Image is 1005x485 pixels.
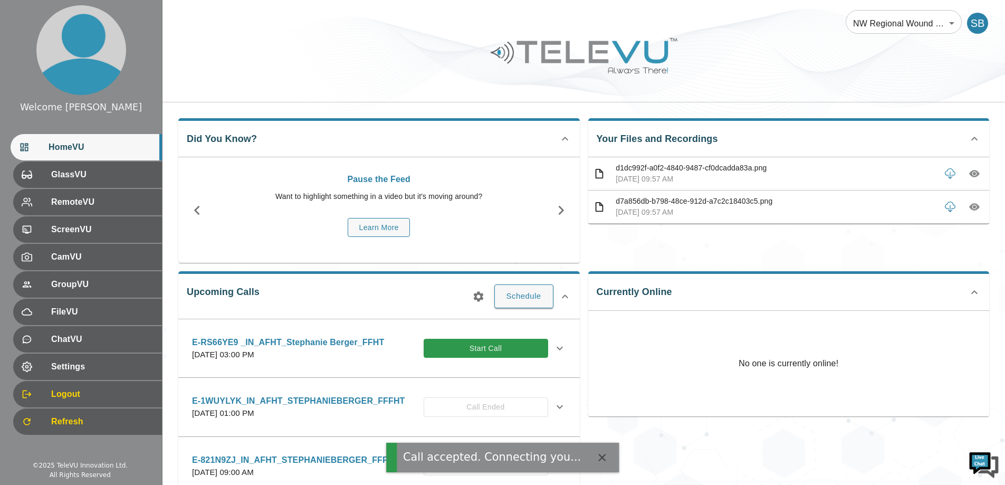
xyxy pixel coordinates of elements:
div: Minimize live chat window [173,5,198,31]
div: Settings [13,354,162,380]
span: GlassVU [51,168,154,181]
p: E-RS66YE9 _IN_AFHT_Stephanie Berger_FFHT [192,336,384,349]
p: [DATE] 03:00 PM [192,349,384,361]
span: RemoteVU [51,196,154,208]
p: E-821N9ZJ_IN_AFHT_STEPHANIEBERGER_FFFHT [192,454,399,467]
div: Welcome [PERSON_NAME] [20,100,142,114]
div: CamVU [13,244,162,270]
p: Want to highlight something in a video but it's moving around? [221,191,537,202]
span: Settings [51,360,154,373]
div: NW Regional Wound Care [846,8,962,38]
span: CamVU [51,251,154,263]
div: E-821N9ZJ_IN_AFHT_STEPHANIEBERGER_FFFHT[DATE] 09:00 AMCall Ended [184,448,575,485]
img: Logo [489,34,679,78]
span: GroupVU [51,278,154,291]
div: E-1WUYLYK_IN_AFHT_STEPHANIEBERGER_FFFHT[DATE] 01:00 PMCall Ended [184,388,575,426]
span: Refresh [51,415,154,428]
img: d_736959983_company_1615157101543_736959983 [18,49,44,75]
div: E-RS66YE9 _IN_AFHT_Stephanie Berger_FFHT[DATE] 03:00 PMStart Call [184,330,575,367]
div: Refresh [13,408,162,435]
p: [DATE] 09:57 AM [616,174,935,185]
div: All Rights Reserved [50,470,111,480]
span: FileVU [51,306,154,318]
div: SB [967,13,988,34]
button: Schedule [494,284,553,308]
div: ScreenVU [13,216,162,243]
img: profile.png [36,5,126,95]
p: No one is currently online! [739,311,838,416]
p: d7a856db-b798-48ce-912d-a7c2c18403c5.png [616,196,935,207]
p: [DATE] 09:57 AM [616,207,935,218]
p: [DATE] 01:00 PM [192,407,405,420]
span: Logout [51,388,154,401]
span: ScreenVU [51,223,154,236]
span: HomeVU [49,141,154,154]
div: GroupVU [13,271,162,298]
span: We're online! [61,133,146,240]
p: d1dc992f-a0f2-4840-9487-cf0dcadda83a.png [616,163,935,174]
p: [DATE] 09:00 AM [192,467,399,479]
div: Logout [13,381,162,407]
div: GlassVU [13,161,162,188]
p: E-1WUYLYK_IN_AFHT_STEPHANIEBERGER_FFFHT [192,395,405,407]
img: Chat Widget [968,448,1000,480]
div: RemoteVU [13,189,162,215]
div: Chat with us now [55,55,177,69]
span: ChatVU [51,333,154,346]
textarea: Type your message and hit 'Enter' [5,288,201,325]
p: Pause the Feed [221,173,537,186]
div: HomeVU [11,134,162,160]
button: Start Call [424,339,548,358]
div: ChatVU [13,326,162,353]
div: Call accepted. Connecting you... [403,449,581,465]
button: Learn More [348,218,410,237]
div: FileVU [13,299,162,325]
